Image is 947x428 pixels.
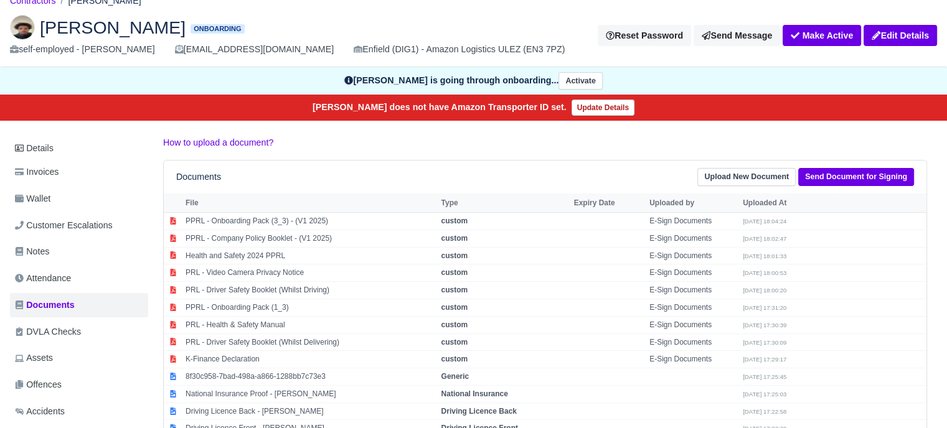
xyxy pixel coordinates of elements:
[354,42,565,57] div: Enfield (DIG1) - Amazon Logistics ULEZ (EN3 7PZ)
[441,320,468,329] strong: custom
[441,355,468,363] strong: custom
[441,389,508,398] strong: National Insurance
[10,160,148,184] a: Invoices
[646,351,740,368] td: E-Sign Documents
[15,325,81,339] span: DVLA Checks
[441,216,468,225] strong: custom
[15,378,62,392] span: Offences
[10,320,148,344] a: DVLA Checks
[182,299,438,316] td: PPRL - Onboarding Pack (1_3)
[441,251,468,260] strong: custom
[743,269,786,276] small: [DATE] 18:00:53
[646,299,740,316] td: E-Sign Documents
[182,247,438,264] td: Health and Safety 2024 PPRL
[182,385,438,402] td: National Insurance Proof - [PERSON_NAME]
[10,240,148,264] a: Notes
[191,24,244,34] span: Onboarding
[743,408,786,415] small: [DATE] 17:22:58
[10,293,148,317] a: Documents
[15,165,59,179] span: Invoices
[15,192,50,206] span: Wallet
[864,25,937,46] a: Edit Details
[10,137,148,160] a: Details
[182,230,438,247] td: PPRL - Company Policy Booklet - (V1 2025)
[646,316,740,333] td: E-Sign Documents
[694,25,780,46] a: Send Message
[441,407,517,416] strong: Driving Licence Back
[10,399,148,424] a: Accidents
[441,234,468,243] strong: custom
[743,253,786,259] small: [DATE] 18:01:33
[646,333,740,351] td: E-Sign Documents
[176,172,221,182] h6: Documents
[182,368,438,386] td: 8f30c958-7bad-498a-a866-1288bb7c73e3
[571,193,646,212] th: Expiry Date
[441,268,468,277] strong: custom
[10,213,148,238] a: Customer Escalations
[441,338,468,347] strong: custom
[10,373,148,397] a: Offences
[15,298,75,312] span: Documents
[10,266,148,291] a: Attendance
[646,193,740,212] th: Uploaded by
[182,402,438,420] td: Driving Licence Back - [PERSON_NAME]
[182,333,438,351] td: PRL - Driver Safety Booklet (Whilst Delivering)
[15,271,71,286] span: Attendance
[572,100,634,116] a: Update Details
[10,346,148,370] a: Assets
[743,218,786,225] small: [DATE] 18:04:24
[646,212,740,230] td: E-Sign Documents
[740,193,833,212] th: Uploaded At
[646,282,740,299] td: E-Sign Documents
[743,339,786,346] small: [DATE] 17:30:09
[743,322,786,328] small: [DATE] 17:30:39
[10,187,148,211] a: Wallet
[15,404,65,419] span: Accidents
[743,304,786,311] small: [DATE] 17:31:20
[182,282,438,299] td: PRL - Driver Safety Booklet (Whilst Driving)
[182,316,438,333] td: PRL - Health & Safety Manual
[743,373,786,380] small: [DATE] 17:25:45
[783,25,861,46] button: Make Active
[441,303,468,312] strong: custom
[438,193,571,212] th: Type
[697,168,796,186] a: Upload New Document
[15,244,49,259] span: Notes
[598,25,691,46] button: Reset Password
[1,5,946,67] div: Murad Abdmelrezak Ibrahim
[743,391,786,398] small: [DATE] 17:25:03
[182,212,438,230] td: PPRL - Onboarding Pack (3_3) - (V1 2025)
[175,42,334,57] div: [EMAIL_ADDRESS][DOMAIN_NAME]
[441,286,468,294] strong: custom
[743,235,786,242] small: [DATE] 18:02:47
[646,230,740,247] td: E-Sign Documents
[885,368,947,428] iframe: Chat Widget
[743,287,786,294] small: [DATE] 18:00:20
[798,168,914,186] a: Send Document for Signing
[182,264,438,282] td: PRL - Video Camera Privacy Notice
[646,264,740,282] td: E-Sign Documents
[743,356,786,363] small: [DATE] 17:29:17
[10,42,155,57] div: self-employed - [PERSON_NAME]
[441,372,469,381] strong: Generic
[163,137,273,147] a: How to upload a document?
[40,19,186,36] span: [PERSON_NAME]
[182,193,438,212] th: File
[15,351,53,365] span: Assets
[182,351,438,368] td: K-Finance Declaration
[558,72,602,90] button: Activate
[15,218,113,233] span: Customer Escalations
[646,247,740,264] td: E-Sign Documents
